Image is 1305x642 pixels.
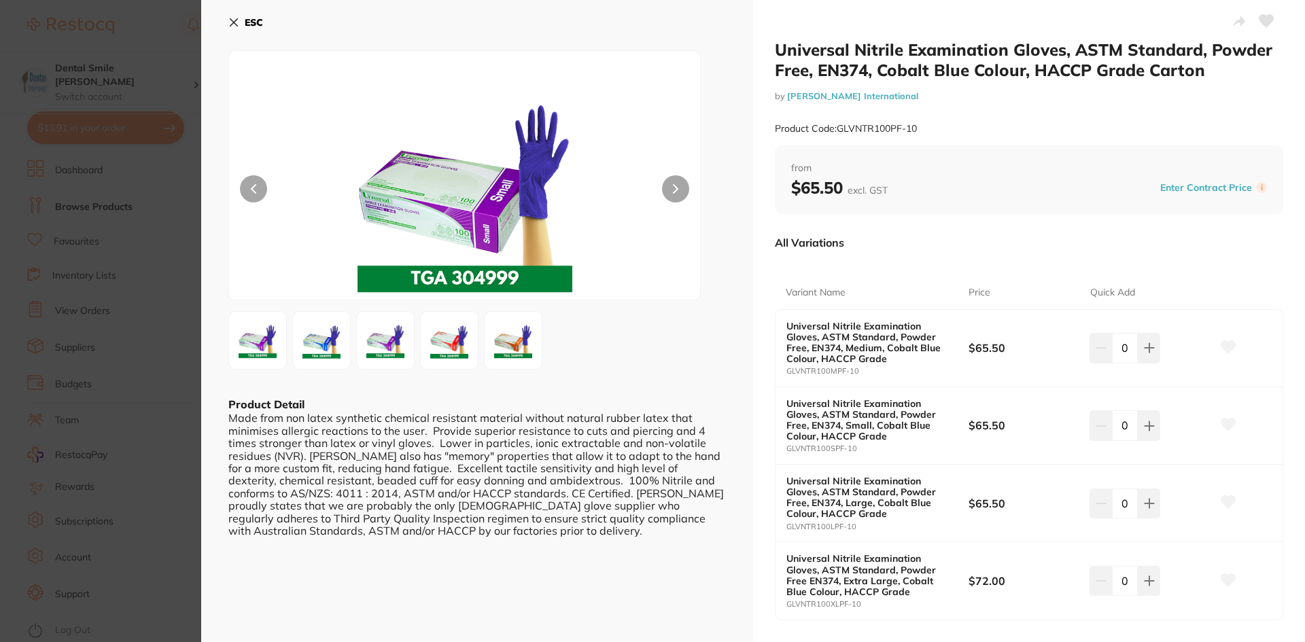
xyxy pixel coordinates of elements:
button: ESC [228,11,263,34]
b: $65.50 [969,418,1078,433]
b: Universal Nitrile Examination Gloves, ASTM Standard, Powder Free EN374, Extra Large, Cobalt Blue ... [786,553,950,596]
b: Universal Nitrile Examination Gloves, ASTM Standard, Powder Free, EN374, Medium, Cobalt Blue Colo... [786,321,950,364]
span: excl. GST [848,184,888,196]
b: Universal Nitrile Examination Gloves, ASTM Standard, Powder Free, EN374, Large, Cobalt Blue Colou... [786,476,950,519]
small: GLVNTR100LPF-10 [786,522,969,531]
img: MC1wbmctMzc5MDk [233,316,282,365]
b: $65.50 [969,496,1078,511]
small: by [775,91,1283,101]
a: [PERSON_NAME] International [787,90,918,101]
p: Variant Name [786,286,846,300]
img: MC1wbmctMzc5MDk [324,85,606,300]
p: Price [969,286,990,300]
p: All Variations [775,236,844,249]
b: Product Detail [228,397,304,411]
div: Made from non latex synthetic chemical resistant material without natural rubber latex that minim... [228,412,726,537]
small: GLVNTR100MPF-10 [786,367,969,376]
span: from [791,162,1267,175]
img: MC1wbmctMzc5MTI [425,316,474,365]
b: $72.00 [969,573,1078,588]
b: ESC [245,16,263,29]
img: MTAtcG5nLTM3OTEz [489,316,538,365]
img: MC1wbmctMzc5MTA [361,316,410,365]
button: Enter Contract Price [1156,181,1256,194]
p: Quick Add [1090,286,1135,300]
b: Universal Nitrile Examination Gloves, ASTM Standard, Powder Free, EN374, Small, Cobalt Blue Colou... [786,398,950,442]
small: GLVNTR100XLPF-10 [786,600,969,609]
img: MC1wbmctMzc5MTE [297,316,346,365]
b: $65.50 [791,177,888,198]
b: $65.50 [969,340,1078,355]
small: Product Code: GLVNTR100PF-10 [775,123,917,135]
small: GLVNTR100SPF-10 [786,444,969,453]
h2: Universal Nitrile Examination Gloves, ASTM Standard, Powder Free, EN374, Cobalt Blue Colour, HACC... [775,39,1283,80]
label: i [1256,182,1267,193]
